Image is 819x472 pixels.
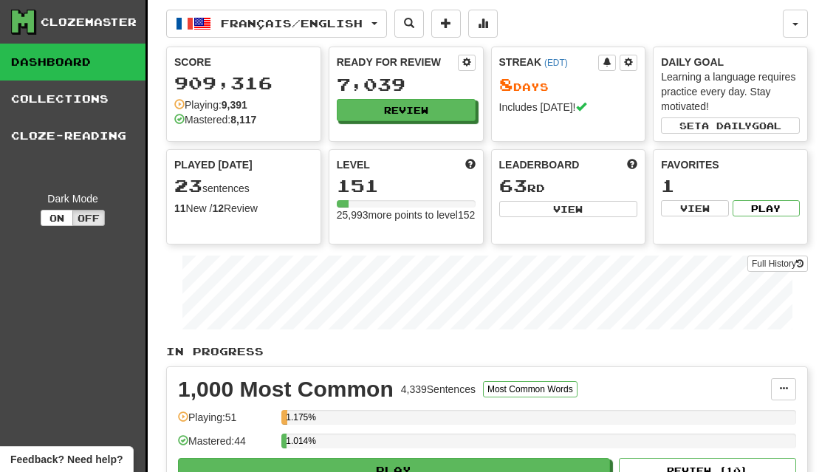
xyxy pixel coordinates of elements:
strong: 11 [174,202,186,214]
strong: 12 [212,202,224,214]
div: 151 [337,177,476,195]
button: Français/English [166,10,387,38]
span: 23 [174,175,202,196]
div: rd [499,177,638,196]
button: Seta dailygoal [661,117,800,134]
div: Favorites [661,157,800,172]
strong: 9,391 [222,99,247,111]
button: Review [337,99,476,121]
strong: 8,117 [230,114,256,126]
button: Play [733,200,800,216]
div: Playing: [174,98,247,112]
a: (EDT) [544,58,568,68]
div: 1.175% [286,410,287,425]
div: 1 [661,177,800,195]
span: Level [337,157,370,172]
span: Français / English [221,17,363,30]
button: Most Common Words [483,381,578,397]
a: Full History [747,256,808,272]
span: This week in points, UTC [627,157,637,172]
div: 1.014% [286,434,287,448]
span: 63 [499,175,527,196]
span: Open feedback widget [10,452,123,467]
button: Add sentence to collection [431,10,461,38]
div: Score [174,55,313,69]
div: Daily Goal [661,55,800,69]
button: On [41,210,73,226]
div: Mastered: [174,112,256,127]
div: Ready for Review [337,55,458,69]
button: Off [72,210,105,226]
div: Learning a language requires practice every day. Stay motivated! [661,69,800,114]
span: Score more points to level up [465,157,476,172]
div: 909,316 [174,74,313,92]
div: 1,000 Most Common [178,378,394,400]
span: 8 [499,74,513,95]
button: More stats [468,10,498,38]
div: New / Review [174,201,313,216]
div: 7,039 [337,75,476,94]
div: Mastered: 44 [178,434,274,458]
div: Dark Mode [11,191,134,206]
div: 25,993 more points to level 152 [337,208,476,222]
button: View [661,200,728,216]
div: Includes [DATE]! [499,100,638,114]
span: a daily [702,120,752,131]
span: Leaderboard [499,157,580,172]
button: View [499,201,638,217]
p: In Progress [166,344,808,359]
span: Played [DATE] [174,157,253,172]
div: Playing: 51 [178,410,274,434]
div: Clozemaster [41,15,137,30]
button: Search sentences [394,10,424,38]
div: Streak [499,55,599,69]
div: Day s [499,75,638,95]
div: sentences [174,177,313,196]
div: 4,339 Sentences [401,382,476,397]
